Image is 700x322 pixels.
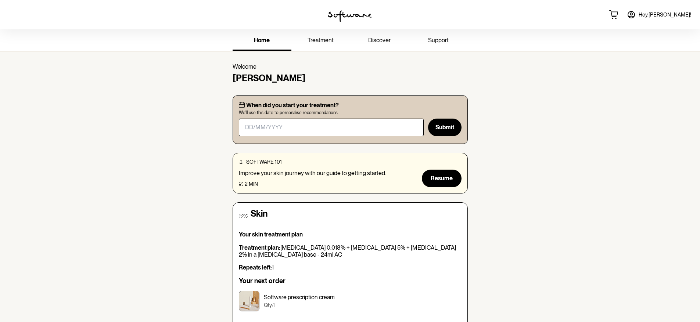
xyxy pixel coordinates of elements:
[328,10,372,22] img: software logo
[428,119,461,136] button: Submit
[239,291,259,311] img: ckrj6wta500023h5xcy0pra31.jpg
[239,244,280,251] strong: Treatment plan:
[435,124,454,131] span: Submit
[254,37,270,44] span: home
[239,277,462,285] h6: Your next order
[246,159,282,165] span: software 101
[239,119,424,136] input: DD/MM/YYYY
[431,175,453,182] span: Resume
[428,37,449,44] span: support
[239,244,462,258] p: [MEDICAL_DATA] 0.018% + [MEDICAL_DATA] 5% + [MEDICAL_DATA] 2% in a [MEDICAL_DATA] base - 24ml AC
[246,102,339,109] p: When did you start your treatment?
[245,181,258,187] span: 2 min
[264,294,335,301] p: Software prescription cream
[622,6,696,23] a: Hey,[PERSON_NAME]!
[239,110,462,115] span: We'll use this date to personalise recommendations.
[251,209,268,219] h4: Skin
[308,37,334,44] span: treatment
[239,264,272,271] strong: Repeats left:
[422,170,462,187] button: Resume
[233,73,468,84] h4: [PERSON_NAME]
[291,31,350,51] a: treatment
[239,264,462,271] p: 1
[368,37,391,44] span: discover
[233,63,468,70] p: Welcome
[409,31,468,51] a: support
[233,31,291,51] a: home
[639,12,691,18] span: Hey, [PERSON_NAME] !
[239,231,462,238] p: Your skin treatment plan
[264,302,335,308] p: Qty: 1
[239,170,386,177] p: Improve your skin journey with our guide to getting started.
[350,31,409,51] a: discover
